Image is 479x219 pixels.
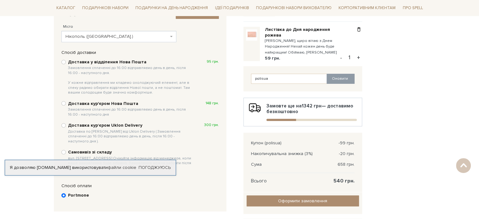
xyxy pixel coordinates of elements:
[204,123,219,128] span: 300 грн.
[66,33,168,40] span: Нікополь (Дніпропетровська обл.)
[251,162,262,167] span: Сума
[207,59,219,64] span: 95 грн.
[265,38,356,55] small: [PERSON_NAME], щиро вітаю з Днем Народження! Нехай кожен день буде найкращим! Обіймаю, [PERSON_NAME]
[334,178,355,184] span: 540 грн.
[280,11,298,16] span: 599 грн.
[251,151,313,157] span: Накопичувальна знижка (3%)
[254,3,334,13] a: Подарункові набори вихователю
[58,183,222,189] div: Спосіб оплати
[400,3,425,13] a: Про Spell
[5,165,176,170] div: Я дозволяю [DOMAIN_NAME] використовувати
[54,3,78,13] a: Каталог
[327,74,355,84] button: Оновити
[265,27,347,38] a: Листівка до Дня народження рожева
[251,178,267,184] span: Всього
[61,31,176,42] span: Нікополь (Дніпропетровська обл.)
[206,101,219,106] span: 148 грн.
[108,165,136,170] a: файли cookie
[58,50,222,55] div: Спосіб доставки
[68,107,194,117] span: Замовлення сплаченні до 16:00 відправляємо день в день, після 16:00 - наступного дня
[265,55,280,61] span: 59 грн.
[63,24,73,30] label: Місто
[80,3,131,13] a: Подарункові набори
[139,165,171,170] a: Погоджуюсь
[68,101,194,117] b: Доставка кур'єром Нова Пошта
[278,198,327,204] span: Оформити замовлення
[355,53,362,62] button: +
[339,140,355,146] span: -99 грн.
[212,3,251,13] a: Ідеї подарунків
[68,149,194,170] b: Самовивіз зі складу
[246,29,257,41] img: Листівка до Дня народження рожева
[249,103,357,121] div: Замовте ще на — доставимо безкоштовно
[68,123,194,144] b: Доставка курʼєром Uklon Delivery
[251,74,327,84] input: Введіть код купона
[338,53,344,62] button: -
[339,151,355,157] span: -20 грн.
[251,140,282,146] span: Купон (polisua)
[302,103,322,109] b: 1342 грн
[180,11,215,16] span: Змінити контакти
[68,156,194,171] span: вул. [STREET_ADDRESS] Очікуйте інформацію від менеджера, коли ваше замовлення буде зібрано. Замов...
[68,66,194,95] span: Замовлення сплаченні до 16:00 відправляємо день в день, після 16:00 - наступного дня. У кожне від...
[68,193,89,198] b: Portmone
[336,3,398,13] a: Корпоративним клієнтам
[338,162,355,167] span: 658 грн.
[133,3,210,13] a: Подарунки на День народження
[68,59,194,95] b: Доставка у відділення Нова Пошта
[68,129,194,144] span: Доставка по [PERSON_NAME] від Uklon Delivery ( Замовлення сплаченні до 16:00 відправляємо день в ...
